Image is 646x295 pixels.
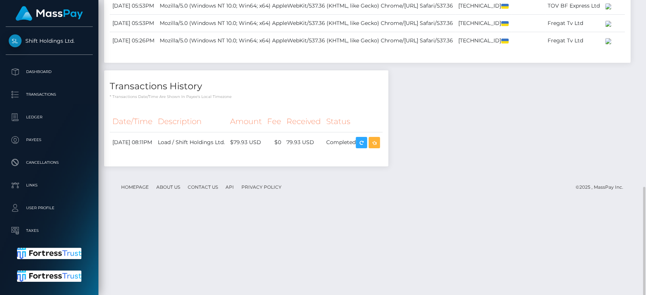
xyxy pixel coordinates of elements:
[110,94,383,99] p: * Transactions date/time are shown in payee's local timezone
[284,132,324,153] td: 79.93 USD
[6,221,93,240] a: Taxes
[265,111,284,132] th: Fee
[545,32,602,50] td: Fregat Tv Ltd
[501,39,509,43] img: ua.png
[6,153,93,172] a: Cancellations
[9,180,90,191] p: Links
[605,21,611,27] img: 200x100
[456,32,511,50] td: [TECHNICAL_ID]
[6,108,93,127] a: Ledger
[501,4,509,9] img: ua.png
[227,132,265,153] td: $79.93 USD
[6,85,93,104] a: Transactions
[185,181,221,193] a: Contact Us
[284,111,324,132] th: Received
[16,6,83,21] img: MassPay Logo
[118,181,152,193] a: Homepage
[9,202,90,214] p: User Profile
[227,111,265,132] th: Amount
[545,15,602,32] td: Fregat Tv Ltd
[576,183,629,191] div: © 2025 , MassPay Inc.
[17,248,82,259] img: Fortress Trust
[17,270,82,282] img: Fortress Trust
[238,181,285,193] a: Privacy Policy
[9,34,22,47] img: Shift Holdings Ltd.
[324,132,383,153] td: Completed
[9,89,90,100] p: Transactions
[456,15,511,32] td: [TECHNICAL_ID]
[605,38,611,44] img: 200x100
[6,37,93,44] span: Shift Holdings Ltd.
[6,62,93,81] a: Dashboard
[223,181,237,193] a: API
[6,176,93,195] a: Links
[265,132,284,153] td: $0
[9,225,90,236] p: Taxes
[324,111,383,132] th: Status
[110,111,155,132] th: Date/Time
[9,112,90,123] p: Ledger
[9,134,90,146] p: Payees
[6,199,93,217] a: User Profile
[155,132,227,153] td: Load / Shift Holdings Ltd.
[9,66,90,78] p: Dashboard
[157,15,456,32] td: Mozilla/5.0 (Windows NT 10.0; Win64; x64) AppleWebKit/537.36 (KHTML, like Gecko) Chrome/[URL] Saf...
[605,3,611,9] img: 200x100
[110,80,383,93] h4: Transactions History
[110,132,155,153] td: [DATE] 08:11PM
[110,32,157,50] td: [DATE] 05:26PM
[9,157,90,168] p: Cancellations
[153,181,183,193] a: About Us
[110,15,157,32] td: [DATE] 05:53PM
[6,130,93,149] a: Payees
[155,111,227,132] th: Description
[501,21,509,26] img: ua.png
[157,32,456,50] td: Mozilla/5.0 (Windows NT 10.0; Win64; x64) AppleWebKit/537.36 (KHTML, like Gecko) Chrome/[URL] Saf...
